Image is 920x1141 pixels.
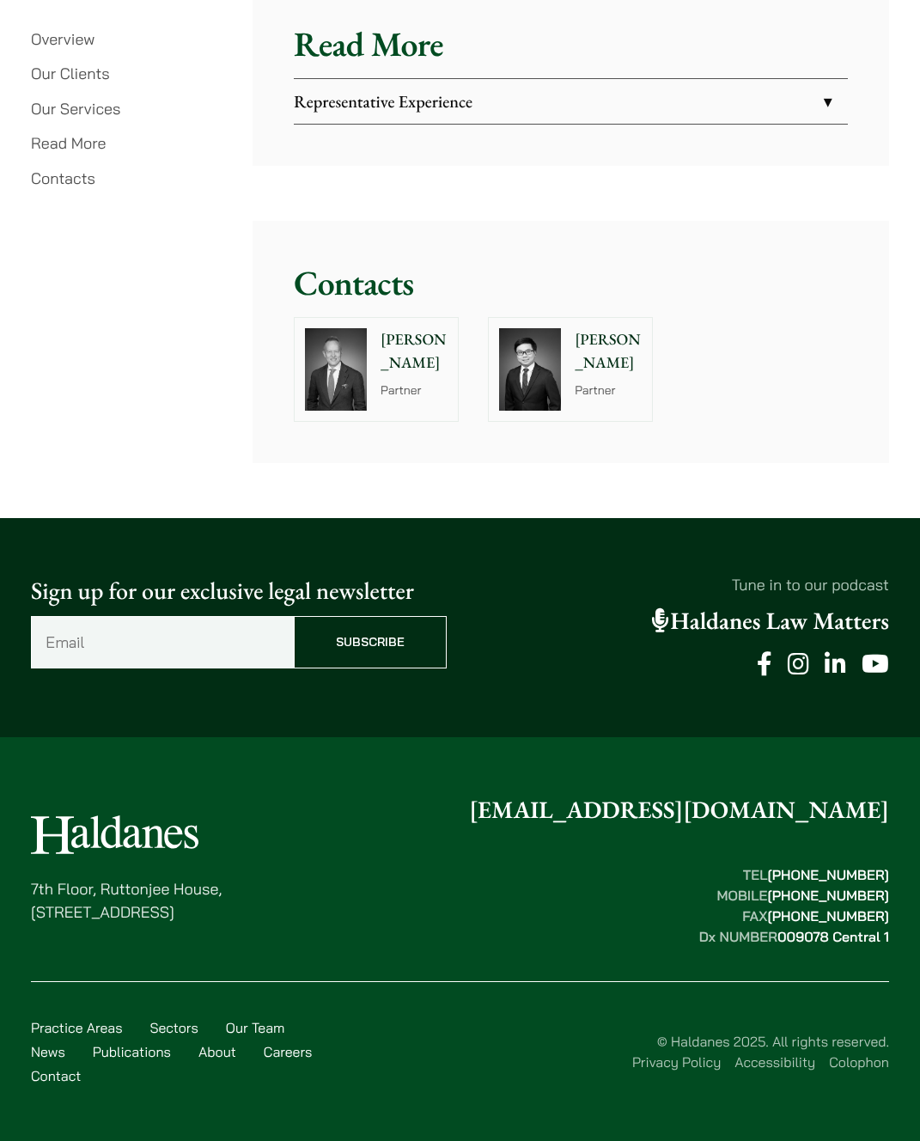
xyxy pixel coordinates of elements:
a: About [198,1043,236,1060]
mark: 009078 Central 1 [777,928,889,945]
mark: [PHONE_NUMBER] [767,907,889,924]
a: Contact [31,1067,81,1084]
h2: Read More [294,23,848,64]
p: Tune in to our podcast [474,573,890,596]
a: [PERSON_NAME] Partner [294,317,459,422]
a: [EMAIL_ADDRESS][DOMAIN_NAME] [469,795,889,826]
div: © Haldanes 2025. All rights reserved. [317,1031,889,1072]
a: Our Team [226,1019,285,1036]
a: Contacts [31,168,95,188]
p: Partner [381,381,448,400]
img: Logo of Haldanes [31,815,198,854]
a: Accessibility [734,1053,815,1071]
a: Practice Areas [31,1019,122,1036]
p: [PERSON_NAME] [381,328,448,375]
a: Our Clients [31,64,110,83]
h2: Contacts [294,262,848,303]
a: Privacy Policy [632,1053,721,1071]
input: Subscribe [294,616,447,668]
a: Read More [31,133,106,153]
mark: [PHONE_NUMBER] [767,866,889,883]
p: Partner [575,381,642,400]
p: Sign up for our exclusive legal newsletter [31,573,447,609]
a: Sectors [149,1019,198,1036]
a: Overview [31,29,94,49]
a: Colophon [829,1053,889,1071]
mark: [PHONE_NUMBER] [767,887,889,904]
a: News [31,1043,65,1060]
a: Representative Experience [294,79,848,124]
a: Publications [93,1043,171,1060]
p: [PERSON_NAME] [575,328,642,375]
a: Careers [264,1043,313,1060]
input: Email [31,616,294,668]
a: [PERSON_NAME] Partner [488,317,653,422]
a: Haldanes Law Matters [652,606,889,637]
a: Our Services [31,99,120,119]
strong: TEL MOBILE FAX Dx NUMBER [699,866,889,945]
p: 7th Floor, Ruttonjee House, [STREET_ADDRESS] [31,877,222,924]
